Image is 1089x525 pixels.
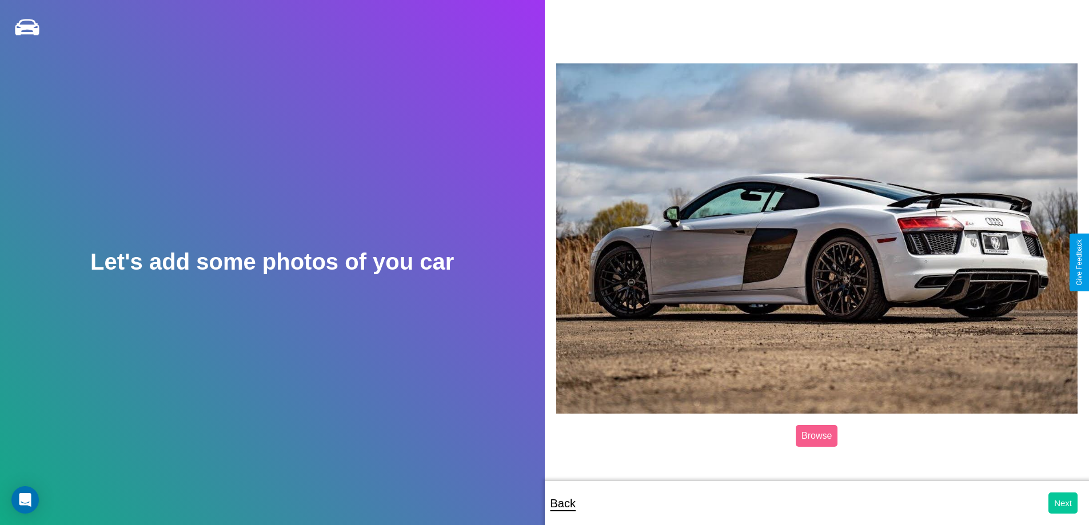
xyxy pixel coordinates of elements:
[796,425,837,447] label: Browse
[90,249,454,275] h2: Let's add some photos of you car
[556,63,1078,414] img: posted
[11,486,39,514] div: Open Intercom Messenger
[551,493,576,514] p: Back
[1048,492,1078,514] button: Next
[1075,239,1083,286] div: Give Feedback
